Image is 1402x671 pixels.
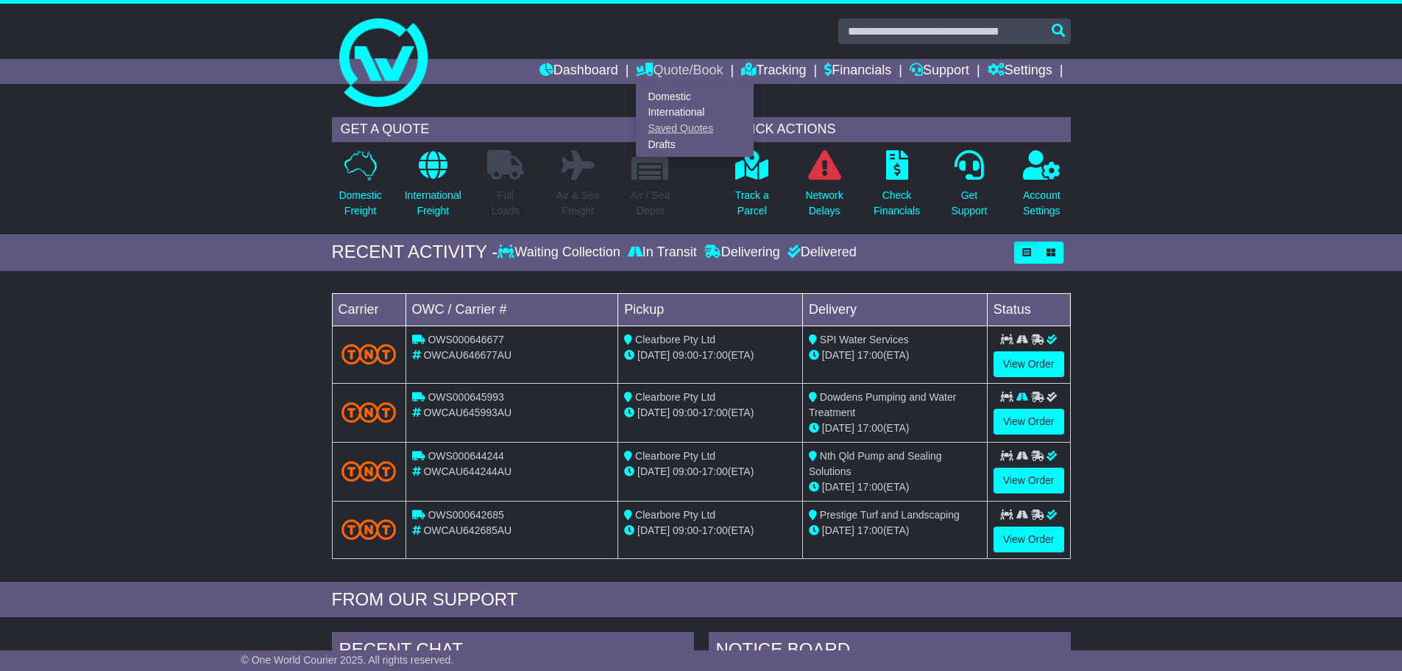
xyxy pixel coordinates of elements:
[822,524,854,536] span: [DATE]
[428,391,504,403] span: OWS000645993
[673,466,698,477] span: 09:00
[637,466,670,477] span: [DATE]
[332,242,498,263] div: RECENT ACTIVITY -
[857,481,883,493] span: 17:00
[332,293,406,326] td: Carrier
[618,293,803,326] td: Pickup
[824,59,891,84] a: Financials
[341,461,397,481] img: TNT_Domestic.png
[423,524,511,536] span: OWCAU642685AU
[635,391,715,403] span: Clearbore Pty Ltd
[735,188,769,219] p: Track a Parcel
[994,351,1064,377] a: View Order
[487,188,524,219] p: Full Loads
[857,524,883,536] span: 17:00
[635,450,715,462] span: Clearbore Pty Ltd
[631,188,670,219] p: Air / Sea Depot
[637,136,753,152] a: Drafts
[241,654,454,666] span: © One World Courier 2025. All rights reserved.
[341,402,397,422] img: TNT_Domestic.png
[637,105,753,121] a: International
[341,344,397,364] img: TNT_Domestic.png
[338,150,382,227] a: DomesticFreight
[809,348,981,363] div: (ETA)
[805,188,843,219] p: Network Delays
[635,334,715,345] span: Clearbore Pty Ltd
[624,405,796,421] div: - (ETA)
[428,334,504,345] span: OWS000646677
[428,509,504,521] span: OWS000642685
[624,464,796,479] div: - (ETA)
[405,188,461,219] p: International Freight
[423,407,511,418] span: OWCAU645993AU
[673,407,698,418] span: 09:00
[822,349,854,361] span: [DATE]
[994,409,1064,435] a: View Order
[784,245,857,261] div: Delivered
[910,59,969,84] a: Support
[820,509,960,521] span: Prestige Turf and Landscaping
[951,188,987,219] p: Get Support
[994,468,1064,493] a: View Order
[874,188,920,219] p: Check Financials
[857,422,883,434] span: 17:00
[636,84,754,157] div: Quote/Book
[702,407,728,418] span: 17:00
[637,121,753,137] a: Saved Quotes
[987,293,1070,326] td: Status
[809,421,981,436] div: (ETA)
[822,481,854,493] span: [DATE]
[624,245,701,261] div: In Transit
[404,150,462,227] a: InternationalFreight
[423,466,511,477] span: OWCAU644244AU
[809,523,981,538] div: (ETA)
[332,589,1071,611] div: FROM OUR SUPPORT
[636,59,723,84] a: Quote/Book
[809,450,942,477] span: Nth Qld Pump and Sealing Solutions
[339,188,381,219] p: Domestic Freight
[637,88,753,105] a: Domestic
[802,293,987,326] td: Delivery
[702,466,728,477] span: 17:00
[673,524,698,536] span: 09:00
[988,59,1052,84] a: Settings
[809,479,981,495] div: (ETA)
[637,349,670,361] span: [DATE]
[873,150,921,227] a: CheckFinancials
[857,349,883,361] span: 17:00
[701,245,784,261] div: Delivering
[994,527,1064,552] a: View Order
[406,293,618,326] td: OWC / Carrier #
[498,245,623,261] div: Waiting Collection
[809,391,956,418] span: Dowdens Pumping and Water Treatment
[1023,188,1061,219] p: Account Settings
[820,334,909,345] span: SPI Water Services
[804,150,843,227] a: NetworkDelays
[637,407,670,418] span: [DATE]
[822,422,854,434] span: [DATE]
[741,59,806,84] a: Tracking
[423,349,511,361] span: OWCAU646677AU
[624,523,796,538] div: - (ETA)
[539,59,618,84] a: Dashboard
[341,519,397,539] img: TNT_Domestic.png
[624,348,796,363] div: - (ETA)
[734,150,770,227] a: Track aParcel
[428,450,504,462] span: OWS000644244
[1022,150,1061,227] a: AccountSettings
[950,150,988,227] a: GetSupport
[556,188,600,219] p: Air & Sea Freight
[635,509,715,521] span: Clearbore Pty Ltd
[637,524,670,536] span: [DATE]
[673,349,698,361] span: 09:00
[723,117,1071,142] div: QUICK ACTIONS
[702,524,728,536] span: 17:00
[702,349,728,361] span: 17:00
[332,117,679,142] div: GET A QUOTE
